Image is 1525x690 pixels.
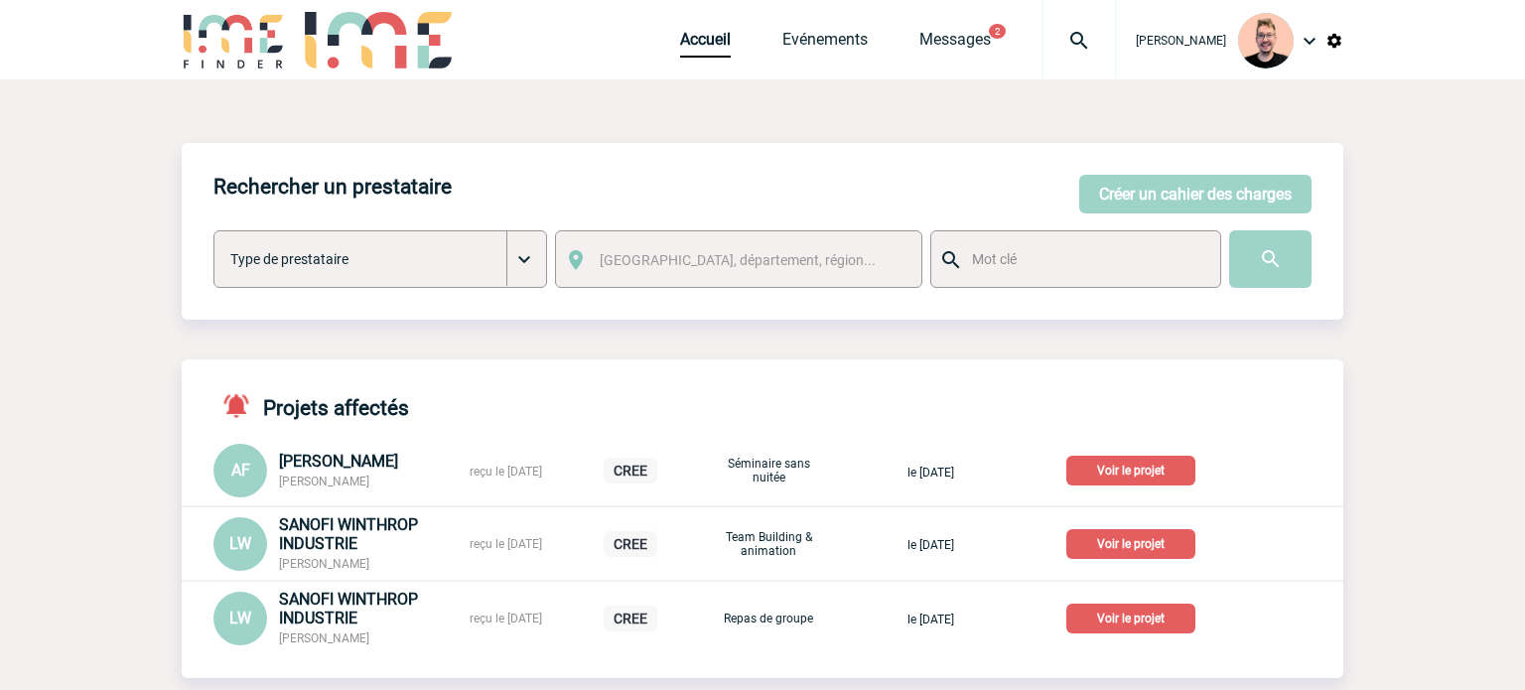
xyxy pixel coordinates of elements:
img: IME-Finder [182,12,285,69]
span: SANOFI WINTHROP INDUSTRIE [279,590,418,627]
span: [GEOGRAPHIC_DATA], département, région... [600,252,876,268]
h4: Projets affectés [213,391,409,420]
span: le [DATE] [907,538,954,552]
a: Evénements [782,30,868,58]
a: Accueil [680,30,731,58]
button: 2 [989,24,1006,39]
p: Voir le projet [1066,456,1195,485]
input: Mot clé [967,246,1202,272]
span: [PERSON_NAME] [279,452,398,471]
p: CREE [604,531,657,557]
a: Voir le projet [1066,608,1203,626]
p: Voir le projet [1066,529,1195,559]
span: [PERSON_NAME] [279,475,369,488]
span: SANOFI WINTHROP INDUSTRIE [279,515,418,553]
span: reçu le [DATE] [470,465,542,479]
p: CREE [604,606,657,631]
a: Voir le projet [1066,460,1203,479]
span: [PERSON_NAME] [279,631,369,645]
p: Team Building & animation [719,530,818,558]
p: Séminaire sans nuitée [719,457,818,484]
img: 129741-1.png [1238,13,1294,69]
p: Voir le projet [1066,604,1195,633]
span: LW [229,609,251,627]
span: reçu le [DATE] [470,537,542,551]
a: Messages [919,30,991,58]
span: le [DATE] [907,613,954,626]
span: reçu le [DATE] [470,612,542,625]
p: Repas de groupe [719,612,818,625]
span: [PERSON_NAME] [1136,34,1226,48]
a: Voir le projet [1066,533,1203,552]
h4: Rechercher un prestataire [213,175,452,199]
span: AF [231,461,250,480]
p: CREE [604,458,657,483]
span: le [DATE] [907,466,954,480]
span: LW [229,534,251,553]
input: Submit [1229,230,1312,288]
img: notifications-active-24-px-r.png [221,391,263,420]
span: [PERSON_NAME] [279,557,369,571]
